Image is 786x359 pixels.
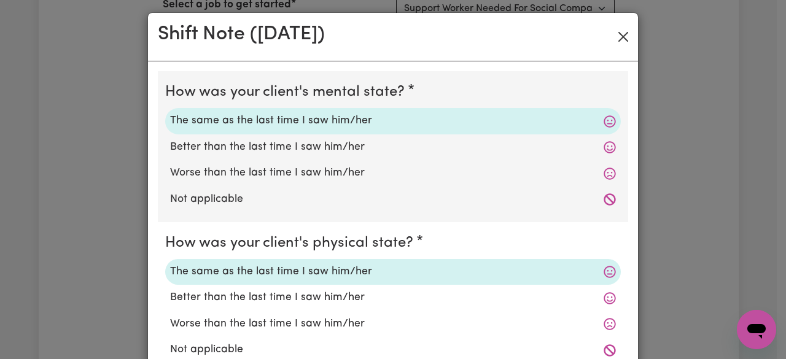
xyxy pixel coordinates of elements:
h2: Shift Note ( [DATE] ) [158,23,325,46]
label: The same as the last time I saw him/her [170,113,616,129]
legend: How was your client's mental state? [165,81,410,103]
iframe: Button to launch messaging window [737,310,776,349]
button: Close [613,27,633,47]
label: Worse than the last time I saw him/her [170,165,616,181]
label: The same as the last time I saw him/her [170,264,616,280]
label: Not applicable [170,342,616,358]
label: Better than the last time I saw him/her [170,139,616,155]
label: Not applicable [170,191,616,207]
label: Worse than the last time I saw him/her [170,316,616,332]
label: Better than the last time I saw him/her [170,290,616,306]
legend: How was your client's physical state? [165,232,418,254]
